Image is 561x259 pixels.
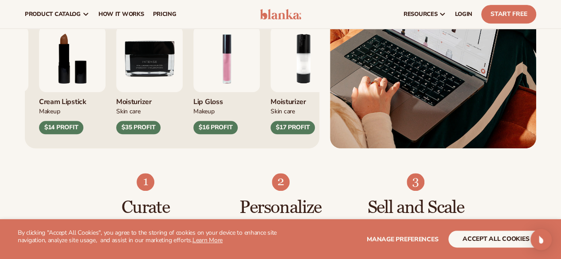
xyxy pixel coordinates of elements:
[271,106,337,116] div: Skin Care
[116,26,183,135] div: 9 / 9
[193,92,260,107] div: Lip Gloss
[39,92,106,107] div: Cream Lipstick
[116,106,183,116] div: Skin Care
[98,11,144,18] span: How It Works
[481,5,536,23] a: Start Free
[455,11,472,18] span: LOGIN
[271,121,315,134] div: $17 PROFIT
[231,198,330,217] h3: Personalize
[39,26,106,135] div: 8 / 9
[367,231,438,247] button: Manage preferences
[448,231,543,247] button: accept all cookies
[193,121,238,134] div: $16 PROFIT
[367,235,438,244] span: Manage preferences
[116,26,183,92] img: Moisturizer.
[39,26,106,92] img: Luxury cream lipstick.
[25,11,81,18] span: product catalog
[153,11,176,18] span: pricing
[193,26,260,92] img: Pink lip gloss.
[271,92,337,107] div: Moisturizer
[116,92,183,107] div: Moisturizer
[407,173,424,191] img: Shopify Image 6
[272,173,290,191] img: Shopify Image 5
[366,198,466,217] h3: Sell and Scale
[18,229,281,244] p: By clicking "Accept All Cookies", you agree to the storing of cookies on your device to enhance s...
[116,121,161,134] div: $35 PROFIT
[530,229,552,250] div: Open Intercom Messenger
[137,173,154,191] img: Shopify Image 4
[260,9,302,19] img: logo
[271,26,337,135] div: 2 / 9
[39,106,106,116] div: Makeup
[96,198,196,217] h3: Curate
[271,26,337,92] img: Moisturizing lotion.
[193,106,260,116] div: Makeup
[39,121,83,134] div: $14 PROFIT
[192,236,223,244] a: Learn More
[404,11,437,18] span: resources
[193,26,260,135] div: 1 / 9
